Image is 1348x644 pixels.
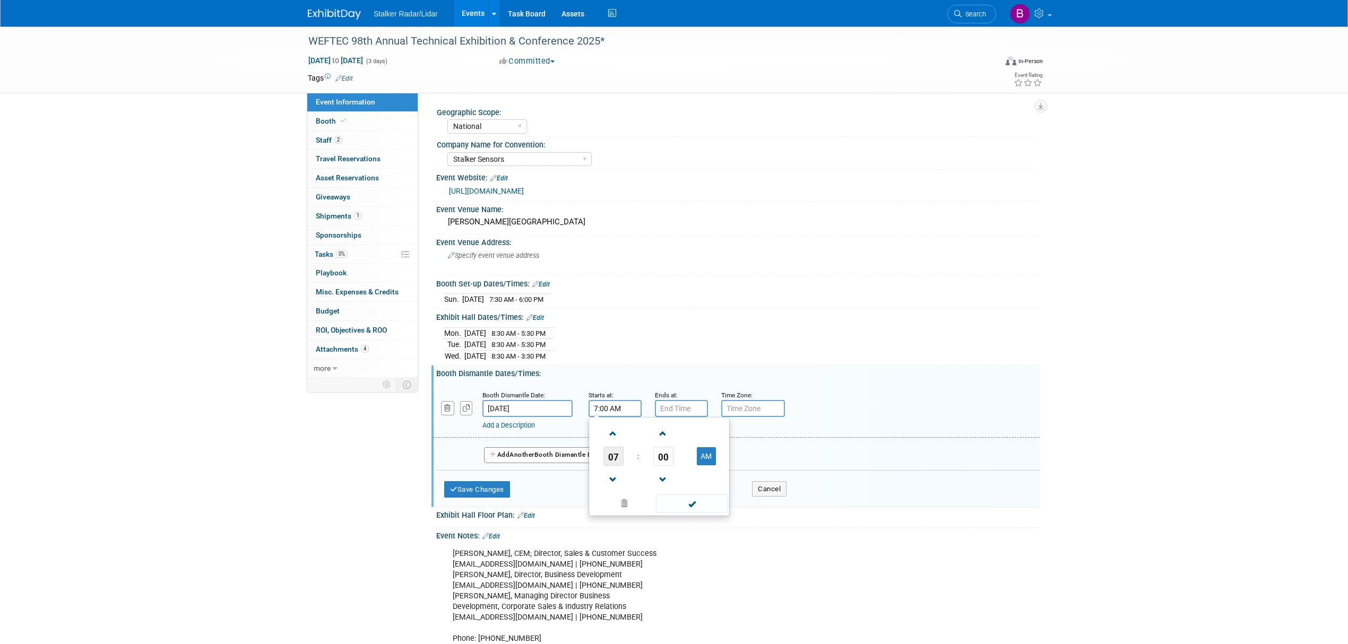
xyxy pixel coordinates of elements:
a: ROI, Objectives & ROO [307,321,418,340]
a: Edit [517,512,535,519]
span: Pick Hour [603,447,624,466]
input: Time Zone [721,400,785,417]
img: Brooke Journet [1010,4,1030,24]
span: Shipments [316,212,362,220]
div: Event Venue Name: [436,202,1040,215]
a: Search [947,5,996,23]
small: Ends at: [655,391,678,399]
span: Giveaways [316,193,350,201]
span: 0% [336,250,348,258]
span: 7:30 AM - 6:00 PM [489,295,543,303]
small: Booth Dismantle Date: [482,391,545,399]
a: Clear selection [591,497,657,511]
span: 8:30 AM - 5:30 PM [491,341,546,349]
span: Specify event venue address [448,251,539,259]
span: 1 [354,212,362,220]
a: Edit [532,281,550,288]
input: End Time [655,400,708,417]
a: Playbook [307,264,418,282]
button: Cancel [752,481,787,497]
span: Budget [316,307,340,315]
a: Giveaways [307,188,418,206]
td: Mon. [444,327,464,339]
span: Pick Minute [653,447,673,466]
div: Exhibit Hall Dates/Times: [436,309,1040,323]
td: Personalize Event Tab Strip [378,378,396,391]
a: Misc. Expenses & Credits [307,283,418,301]
div: Event Format [934,55,1043,71]
small: Time Zone: [721,391,753,399]
a: Edit [482,533,500,540]
a: Asset Reservations [307,169,418,187]
a: Shipments1 [307,207,418,225]
span: 8:30 AM - 3:30 PM [491,352,546,360]
a: Staff2 [307,131,418,150]
div: Company Name for Convention: [437,137,1035,150]
td: Sun. [444,294,462,305]
img: ExhibitDay [308,9,361,20]
a: Event Information [307,93,418,111]
a: Edit [335,75,353,82]
i: Booth reservation complete [341,118,346,124]
small: Starts at: [589,391,613,399]
span: 8:30 AM - 5:30 PM [491,329,546,337]
div: Geographic Scope: [437,105,1035,118]
button: AM [697,447,716,465]
span: Attachments [316,345,369,353]
a: Add a Description [482,421,535,429]
a: Sponsorships [307,226,418,245]
span: Search [962,10,986,18]
span: more [314,364,331,372]
div: Exhibit Hall Floor Plan: [436,507,1040,521]
td: Toggle Event Tabs [396,378,418,391]
a: Done [655,497,729,512]
td: [DATE] [464,350,486,361]
td: [DATE] [462,294,484,305]
span: Asset Reservations [316,173,379,182]
span: Sponsorships [316,231,361,239]
a: Travel Reservations [307,150,418,168]
span: to [331,56,341,65]
a: Booth [307,112,418,130]
a: Edit [526,314,544,321]
input: Date [482,400,573,417]
span: Another [509,451,534,458]
div: Event Venue Address: [436,234,1040,248]
div: [PERSON_NAME][GEOGRAPHIC_DATA] [444,214,1032,230]
a: Edit [490,175,508,182]
td: [DATE] [464,327,486,339]
a: Attachments4 [307,340,418,359]
span: (3 days) [365,58,387,65]
span: Travel Reservations [316,154,381,163]
div: Event Website: [436,170,1040,184]
a: more [307,359,418,378]
span: Staff [316,136,342,144]
div: Booth Dismantle Dates/Times: [436,365,1040,379]
span: Playbook [316,268,347,277]
img: Format-Inperson.png [1006,57,1016,65]
td: Tue. [444,339,464,351]
div: Booth Set-up Dates/Times: [436,276,1040,290]
input: Start Time [589,400,642,417]
span: 2 [334,136,342,144]
span: Tasks [315,250,348,258]
a: Increment Hour [603,420,624,447]
a: [URL][DOMAIN_NAME] [449,187,524,195]
a: Tasks0% [307,245,418,264]
span: Booth [316,117,348,125]
a: Decrement Hour [603,466,624,493]
a: Decrement Minute [653,466,673,493]
td: Tags [308,73,353,83]
button: Committed [496,56,559,67]
div: In-Person [1018,57,1043,65]
span: 4 [361,345,369,353]
div: Event Rating [1014,73,1042,78]
span: ROI, Objectives & ROO [316,326,387,334]
td: Wed. [444,350,464,361]
td: [DATE] [464,339,486,351]
div: Event Notes: [436,528,1040,542]
span: Stalker Radar/Lidar [374,10,438,18]
button: Save Changes [444,481,510,498]
div: WEFTEC 98th Annual Technical Exhibition & Conference 2025* [305,32,980,51]
td: : [635,447,641,466]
